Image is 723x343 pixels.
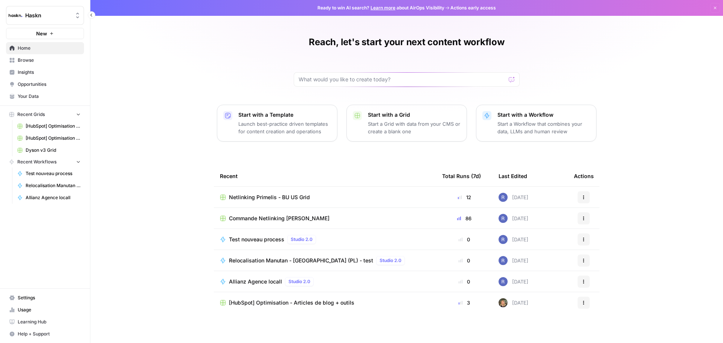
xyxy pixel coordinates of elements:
a: Dyson v3 Grid [14,144,84,156]
button: Recent Workflows [6,156,84,168]
div: [DATE] [499,298,528,307]
div: 0 [442,278,487,285]
p: Launch best-practice driven templates for content creation and operations [238,120,331,135]
span: Learning Hub [18,319,81,325]
div: [DATE] [499,193,528,202]
p: Start with a Template [238,111,331,119]
img: gs70t5o4col5a58tzdw20s5t07fd [499,193,508,202]
div: Actions [574,166,594,186]
a: [HubSpot] Optimisation - Articles de blog + outils [220,299,430,306]
span: Your Data [18,93,81,100]
img: u6bh93quptsxrgw026dpd851kwjs [499,235,508,244]
span: Recent Grids [17,111,45,118]
img: u6bh93quptsxrgw026dpd851kwjs [499,277,508,286]
span: Studio 2.0 [380,257,401,264]
button: Start with a GridStart a Grid with data from your CMS or create a blank one [346,105,467,142]
a: Allianz Agence locall [14,192,84,204]
span: Usage [18,306,81,313]
div: 3 [442,299,487,306]
span: Allianz Agence locall [229,278,282,285]
a: Relocalisation Manutan - [GEOGRAPHIC_DATA] (PL) - testStudio 2.0 [220,256,430,265]
a: [HubSpot] Optimisation - Articles de blog + outils [14,120,84,132]
img: gs70t5o4col5a58tzdw20s5t07fd [499,214,508,223]
span: Allianz Agence locall [26,194,81,201]
div: [DATE] [499,235,528,244]
span: Studio 2.0 [291,236,313,243]
span: Commande Netlinking [PERSON_NAME] [229,215,329,222]
a: Allianz Agence locallStudio 2.0 [220,277,430,286]
a: Your Data [6,90,84,102]
span: Relocalisation Manutan - [GEOGRAPHIC_DATA] (PL) - test [229,257,373,264]
div: 86 [442,215,487,222]
span: Actions early access [450,5,496,11]
button: Recent Grids [6,109,84,120]
a: Commande Netlinking [PERSON_NAME] [220,215,430,222]
a: Insights [6,66,84,78]
a: Netlinking Primelis - BU US Grid [220,194,430,201]
a: Test nouveau processStudio 2.0 [220,235,430,244]
span: Test nouveau process [26,170,81,177]
input: What would you like to create today? [299,76,506,83]
span: Studio 2.0 [288,278,310,285]
div: Last Edited [499,166,527,186]
div: Total Runs (7d) [442,166,481,186]
div: 0 [442,257,487,264]
h1: Reach, let's start your next content workflow [309,36,504,48]
div: [DATE] [499,277,528,286]
a: Opportunities [6,78,84,90]
span: Relocalisation Manutan - [GEOGRAPHIC_DATA] (PL) - test [26,182,81,189]
span: Dyson v3 Grid [26,147,81,154]
img: ziyu4k121h9vid6fczkx3ylgkuqx [499,298,508,307]
a: Learning Hub [6,316,84,328]
p: Start with a Grid [368,111,461,119]
span: Home [18,45,81,52]
button: Help + Support [6,328,84,340]
p: Start a Workflow that combines your data, LLMs and human review [497,120,590,135]
a: Settings [6,292,84,304]
span: Browse [18,57,81,64]
a: Home [6,42,84,54]
span: [HubSpot] Optimisation - Articles de blog + outils [26,123,81,130]
button: Start with a TemplateLaunch best-practice driven templates for content creation and operations [217,105,337,142]
img: u6bh93quptsxrgw026dpd851kwjs [499,256,508,265]
span: [HubSpot] Optimisation - Articles de blog + outils [229,299,354,306]
span: Insights [18,69,81,76]
span: Netlinking Primelis - BU US Grid [229,194,310,201]
span: Ready to win AI search? about AirOps Visibility [317,5,444,11]
div: 0 [442,236,487,243]
a: Browse [6,54,84,66]
div: Recent [220,166,430,186]
img: Haskn Logo [9,9,22,22]
a: Relocalisation Manutan - [GEOGRAPHIC_DATA] (PL) - test [14,180,84,192]
a: Usage [6,304,84,316]
span: New [36,30,47,37]
span: Settings [18,294,81,301]
div: [DATE] [499,256,528,265]
p: Start with a Workflow [497,111,590,119]
span: Test nouveau process [229,236,284,243]
button: New [6,28,84,39]
a: Test nouveau process [14,168,84,180]
span: Help + Support [18,331,81,337]
span: Opportunities [18,81,81,88]
span: [HubSpot] Optimisation - Articles de blog (V2) Grid [26,135,81,142]
span: Haskn [25,12,71,19]
button: Workspace: Haskn [6,6,84,25]
button: Start with a WorkflowStart a Workflow that combines your data, LLMs and human review [476,105,596,142]
p: Start a Grid with data from your CMS or create a blank one [368,120,461,135]
div: [DATE] [499,214,528,223]
div: 12 [442,194,487,201]
a: [HubSpot] Optimisation - Articles de blog (V2) Grid [14,132,84,144]
span: Recent Workflows [17,159,56,165]
a: Learn more [371,5,395,11]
